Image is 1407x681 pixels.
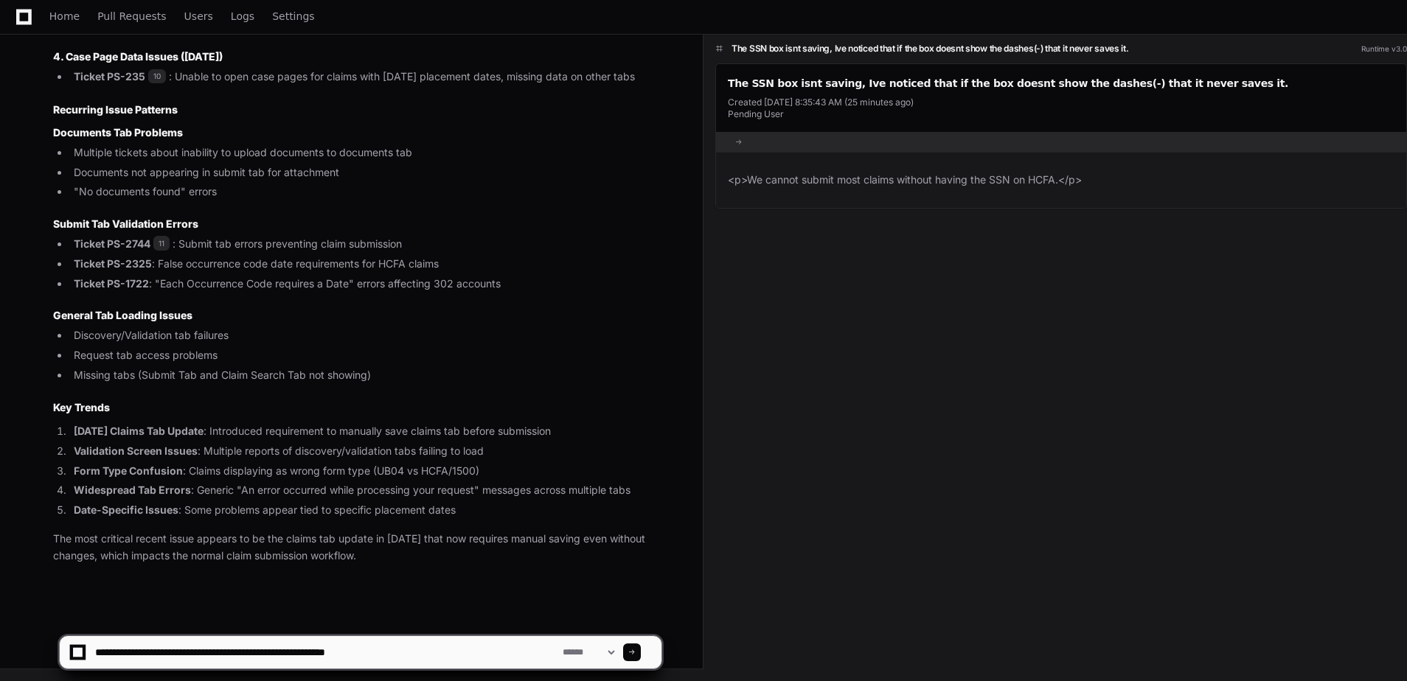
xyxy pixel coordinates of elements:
li: : Claims displaying as wrong form type (UB04 vs HCFA/1500) [69,463,661,480]
strong: 4. Case Page Data Issues ([DATE]) [53,50,223,63]
h1: The SSN box isnt saving, Ive noticed that if the box doesnt show the dashes(-) that it never save... [732,43,1128,55]
strong: Ticket PS-2325 [74,257,152,270]
li: : Multiple reports of discovery/validation tabs failing to load [69,443,661,460]
strong: Date-Specific Issues [74,503,178,516]
span: Users [184,12,213,21]
li: Multiple tickets about inability to upload documents to documents tab [69,144,661,161]
strong: Ticket PS-1722 [74,277,149,290]
li: : False occurrence code date requirements for HCFA claims [69,256,661,273]
span: Logs [231,12,254,21]
span: Settings [272,12,314,21]
div: Runtime v3.0 [1361,43,1407,55]
li: : Submit tab errors preventing claim submission [69,236,661,253]
strong: Key Trends [53,401,110,413]
strong: Widespread Tab Errors [74,483,191,496]
li: : "Each Occurrence Code requires a Date" errors affecting 302 accounts [69,276,661,293]
li: Documents not appearing in submit tab for attachment [69,164,661,181]
li: Discovery/Validation tab failures [69,327,661,344]
li: : Introduced requirement to manually save claims tab before submission [69,423,661,440]
strong: General Tab Loading Issues [53,309,192,321]
strong: Form Type Confusion [74,464,183,477]
strong: Submit Tab Validation Errors [53,217,198,230]
div: The SSN box isnt saving, Ive noticed that if the box doesnt show the dashes(-) that it never save... [728,76,1394,91]
strong: Validation Screen Issues [74,444,198,457]
li: : Generic "An error occurred while processing your request" messages across multiple tabs [69,482,661,499]
span: 11 [153,236,170,251]
div: Pending User [728,108,1394,120]
li: Missing tabs (Submit Tab and Claim Search Tab not showing) [69,367,661,384]
p: <p>We cannot submit most claims without having the SSN on HCFA.</p> [728,172,1394,189]
strong: [DATE] Claims Tab Update [74,425,204,437]
li: "No documents found" errors [69,184,661,200]
strong: Ticket PS-235 [74,70,145,83]
span: 10 [148,69,166,84]
strong: Ticket PS-2744 [74,237,150,250]
strong: Recurring Issue Patterns [53,103,178,116]
li: Request tab access problems [69,347,661,364]
li: : Some problems appear tied to specific placement dates [69,502,661,519]
p: The most critical recent issue appears to be the claims tab update in [DATE] that now requires ma... [53,531,661,565]
li: : Unable to open case pages for claims with [DATE] placement dates, missing data on other tabs [69,69,661,85]
span: Home [49,12,80,21]
strong: Documents Tab Problems [53,126,183,139]
span: Pull Requests [97,12,166,21]
div: Created [DATE] 8:35:43 AM (25 minutes ago) [728,97,1394,108]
